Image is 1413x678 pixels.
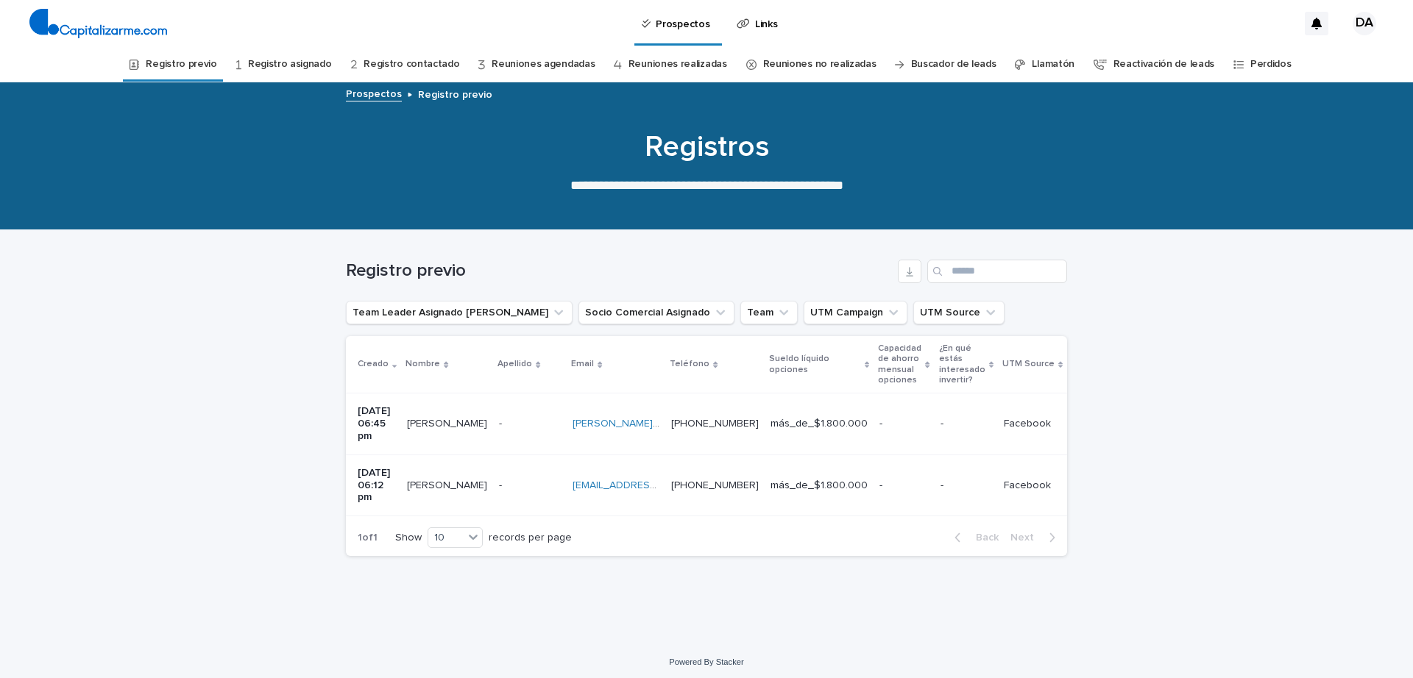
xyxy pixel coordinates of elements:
[670,356,709,372] p: Teléfono
[428,530,464,546] div: 10
[346,520,389,556] p: 1 of 1
[499,415,505,430] p: -
[346,301,573,324] button: Team Leader Asignado LLamados
[1250,47,1292,82] a: Perdidos
[927,260,1067,283] input: Search
[763,47,877,82] a: Reuniones no realizadas
[489,532,572,544] p: records per page
[939,340,985,389] p: ¿En qué estás interesado invertir?
[740,301,798,324] button: Team
[911,47,996,82] a: Buscador de leads
[878,340,921,389] p: Capacidad de ahorro mensual opciones
[346,129,1067,165] h1: Registros
[358,356,389,372] p: Creado
[407,415,490,430] p: Alejandro Velasquez
[771,418,868,430] p: más_de_$1.800.000
[492,47,595,82] a: Reuniones agendadas
[358,467,395,504] p: [DATE] 06:12 pm
[29,9,167,38] img: 4arMvv9wSvmHTHbXwTim
[406,356,440,372] p: Nombre
[769,351,861,378] p: Sueldo líquido opciones
[1002,356,1055,372] p: UTM Source
[879,418,928,430] p: -
[943,531,1005,544] button: Back
[573,480,739,490] a: [EMAIL_ADDRESS][DOMAIN_NAME]
[771,479,868,492] p: más_de_$1.800.000
[941,479,992,492] p: -
[497,356,532,372] p: Apellido
[571,356,594,372] p: Email
[628,47,727,82] a: Reuniones realizadas
[364,47,459,82] a: Registro contactado
[669,657,743,666] a: Powered By Stacker
[1005,531,1067,544] button: Next
[346,85,402,101] a: Prospectos
[913,301,1005,324] button: UTM Source
[499,477,505,492] p: -
[418,85,492,101] p: Registro previo
[1113,47,1215,82] a: Reactivación de leads
[346,260,892,282] h1: Registro previo
[407,477,490,492] p: [PERSON_NAME]
[967,532,999,543] span: Back
[1010,532,1043,543] span: Next
[578,301,734,324] button: Socio Comercial Asignado
[395,532,422,544] p: Show
[1004,415,1054,430] p: Facebook
[1032,47,1074,82] a: Llamatón
[146,47,216,82] a: Registro previo
[879,479,928,492] p: -
[671,418,759,429] a: [PHONE_NUMBER]
[573,418,819,429] a: [PERSON_NAME][EMAIL_ADDRESS][DOMAIN_NAME]
[248,47,332,82] a: Registro asignado
[1004,477,1054,492] p: Facebook
[1353,12,1376,35] div: DA
[358,405,395,442] p: [DATE] 06:45 pm
[804,301,907,324] button: UTM Campaign
[941,418,992,430] p: -
[671,480,759,490] a: [PHONE_NUMBER]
